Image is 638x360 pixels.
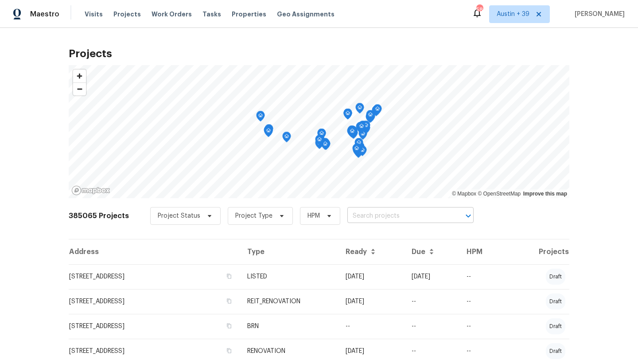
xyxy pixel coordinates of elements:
[405,239,459,264] th: Due
[338,264,405,289] td: [DATE]
[315,135,324,149] div: Map marker
[71,185,110,196] a: Mapbox homepage
[357,123,366,137] div: Map marker
[347,209,449,223] input: Search projects
[265,124,273,138] div: Map marker
[355,103,364,117] div: Map marker
[240,264,338,289] td: LISTED
[264,125,272,139] div: Map marker
[372,106,381,119] div: Map marker
[338,239,405,264] th: Ready
[152,10,192,19] span: Work Orders
[30,10,59,19] span: Maestro
[478,191,521,197] a: OpenStreetMap
[343,109,352,122] div: Map marker
[317,129,326,142] div: Map marker
[69,314,240,339] td: [STREET_ADDRESS]
[352,144,361,157] div: Map marker
[256,111,265,125] div: Map marker
[347,125,356,139] div: Map marker
[497,10,529,19] span: Austin + 39
[240,314,338,339] td: BRN
[69,289,240,314] td: [STREET_ADDRESS]
[73,82,86,95] button: Zoom out
[282,132,291,145] div: Map marker
[69,211,129,220] h2: 385065 Projects
[462,210,475,222] button: Open
[348,125,357,139] div: Map marker
[69,65,569,198] canvas: Map
[235,211,272,220] span: Project Type
[321,139,330,153] div: Map marker
[452,191,476,197] a: Mapbox
[405,314,459,339] td: --
[69,239,240,264] th: Address
[307,211,320,220] span: HPM
[225,322,233,330] button: Copy Address
[232,10,266,19] span: Properties
[347,126,356,140] div: Map marker
[240,239,338,264] th: Type
[362,121,370,134] div: Map marker
[476,5,482,14] div: 581
[357,121,366,135] div: Map marker
[358,121,367,134] div: Map marker
[158,211,200,220] span: Project Status
[546,318,565,334] div: draft
[338,289,405,314] td: [DATE]
[459,314,503,339] td: --
[73,83,86,95] span: Zoom out
[503,239,569,264] th: Projects
[338,314,405,339] td: --
[354,138,363,152] div: Map marker
[546,293,565,309] div: draft
[225,347,233,355] button: Copy Address
[264,126,273,140] div: Map marker
[353,143,362,157] div: Map marker
[373,104,382,118] div: Map marker
[459,239,503,264] th: HPM
[225,272,233,280] button: Copy Address
[366,112,374,126] div: Map marker
[69,49,569,58] h2: Projects
[348,126,357,140] div: Map marker
[240,289,338,314] td: REIT_RENOVATION
[202,11,221,17] span: Tasks
[69,264,240,289] td: [STREET_ADDRESS]
[73,70,86,82] button: Zoom in
[113,10,141,19] span: Projects
[405,264,459,289] td: [DATE]
[405,289,459,314] td: --
[85,10,103,19] span: Visits
[459,264,503,289] td: --
[459,289,503,314] td: --
[225,297,233,305] button: Copy Address
[546,343,565,359] div: draft
[366,110,375,124] div: Map marker
[277,10,335,19] span: Geo Assignments
[546,269,565,285] div: draft
[356,122,365,136] div: Map marker
[571,10,625,19] span: [PERSON_NAME]
[523,191,567,197] a: Improve this map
